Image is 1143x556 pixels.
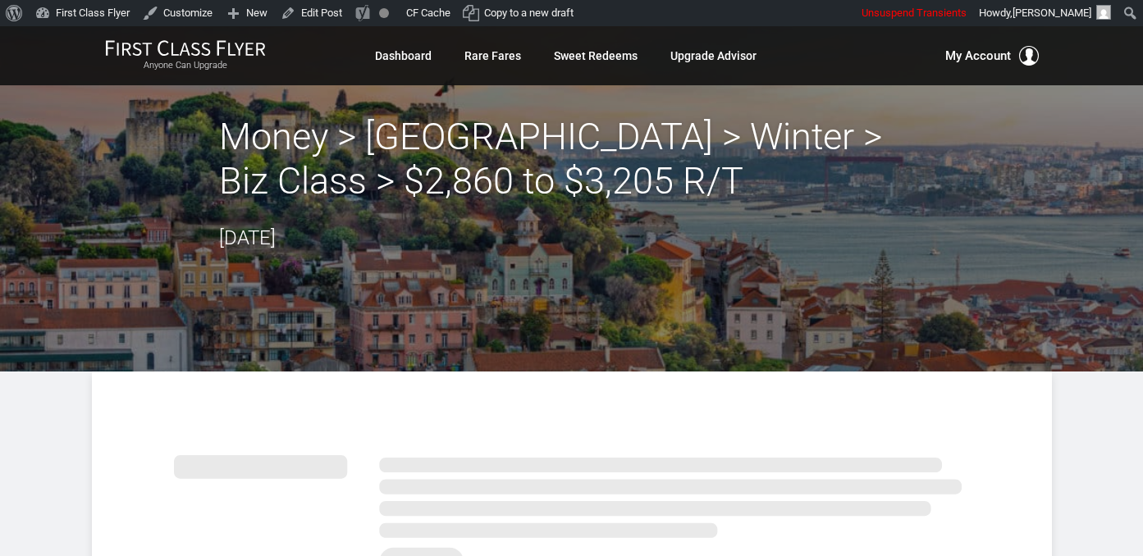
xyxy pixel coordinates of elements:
small: Anyone Can Upgrade [105,60,266,71]
button: My Account [945,46,1039,66]
img: First Class Flyer [105,39,266,57]
span: Unsuspend Transients [862,7,967,19]
a: First Class FlyerAnyone Can Upgrade [105,39,266,72]
span: [PERSON_NAME] [1013,7,1091,19]
span: My Account [945,46,1011,66]
a: Upgrade Advisor [670,41,757,71]
a: Dashboard [375,41,432,71]
a: Rare Fares [464,41,521,71]
h2: Money > [GEOGRAPHIC_DATA] > Winter > Biz Class > $2,860 to $3,205 R/T [219,115,925,203]
a: Sweet Redeems [554,41,638,71]
time: [DATE] [219,226,276,249]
